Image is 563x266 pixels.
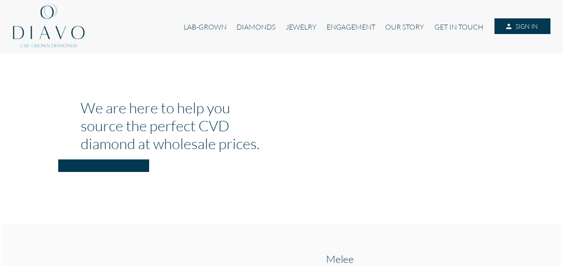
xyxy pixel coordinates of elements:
h2: Melee [326,253,490,265]
h1: We are here to help you source the perfect CVD diamond at wholesale prices. [81,99,275,152]
a: OUR STORY [380,18,429,35]
a: GET IN TOUCH [430,18,488,35]
a: ENGAGEMENT [322,18,380,35]
a: SIGN IN [494,18,550,34]
a: LAB-GROWN [179,18,232,35]
a: JEWELRY [280,18,321,35]
a: DIAMONDS [232,18,280,35]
